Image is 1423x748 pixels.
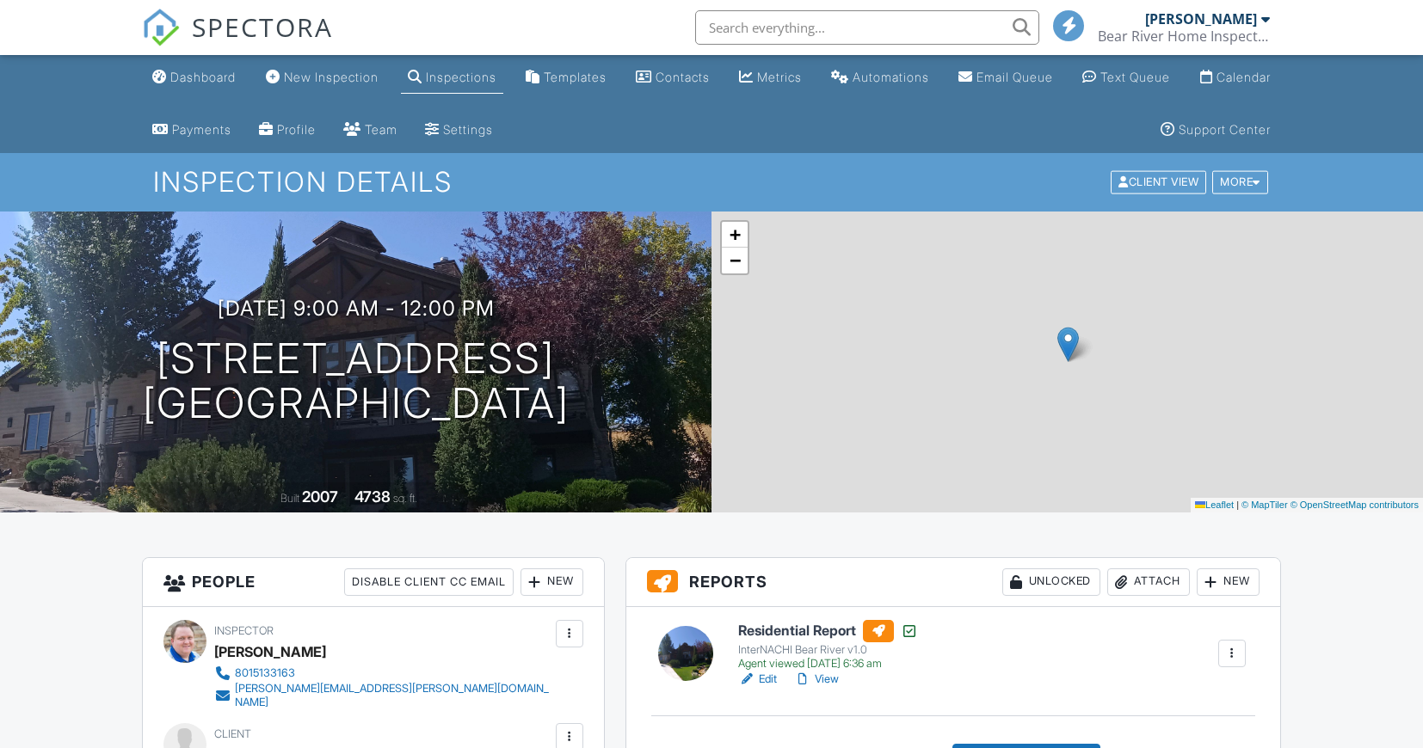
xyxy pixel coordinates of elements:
[1100,70,1170,84] div: Text Queue
[393,492,417,505] span: sq. ft.
[143,558,603,607] h3: People
[1193,62,1278,94] a: Calendar
[824,62,936,94] a: Automations (Basic)
[142,23,333,59] a: SPECTORA
[336,114,404,146] a: Team
[519,62,613,94] a: Templates
[418,114,500,146] a: Settings
[1241,500,1288,510] a: © MapTiler
[794,671,839,688] a: View
[738,643,918,657] div: InterNACHI Bear River v1.0
[1195,500,1234,510] a: Leaflet
[214,727,251,740] span: Client
[732,62,809,94] a: Metrics
[443,122,493,137] div: Settings
[1107,568,1190,596] div: Attach
[1098,28,1270,45] div: Bear River Home Inspections
[853,70,929,84] div: Automations
[235,682,551,709] div: [PERSON_NAME][EMAIL_ADDRESS][PERSON_NAME][DOMAIN_NAME]
[976,70,1053,84] div: Email Queue
[738,671,777,688] a: Edit
[1217,70,1271,84] div: Calendar
[1111,171,1206,194] div: Client View
[344,568,514,596] div: Disable Client CC Email
[1212,171,1268,194] div: More
[1197,568,1260,596] div: New
[214,639,326,665] div: [PERSON_NAME]
[426,70,496,84] div: Inspections
[214,682,551,709] a: [PERSON_NAME][EMAIL_ADDRESS][PERSON_NAME][DOMAIN_NAME]
[172,122,231,137] div: Payments
[235,666,295,680] div: 8015133163
[1109,175,1210,187] a: Client View
[302,487,338,506] div: 2007
[1145,10,1257,28] div: [PERSON_NAME]
[629,62,717,94] a: Contacts
[757,70,802,84] div: Metrics
[365,122,397,137] div: Team
[1291,500,1419,510] a: © OpenStreetMap contributors
[280,492,299,505] span: Built
[1154,114,1278,146] a: Support Center
[145,114,238,146] a: Payments
[1057,327,1079,362] img: Marker
[1075,62,1177,94] a: Text Queue
[730,224,741,245] span: +
[695,10,1039,45] input: Search everything...
[354,487,391,506] div: 4738
[730,249,741,271] span: −
[277,122,316,137] div: Profile
[143,336,570,427] h1: [STREET_ADDRESS] [GEOGRAPHIC_DATA]
[192,9,333,45] span: SPECTORA
[544,70,607,84] div: Templates
[738,620,918,642] h6: Residential Report
[401,62,503,94] a: Inspections
[214,624,274,637] span: Inspector
[1236,500,1239,510] span: |
[259,62,385,94] a: New Inspection
[952,62,1060,94] a: Email Queue
[738,620,918,671] a: Residential Report InterNACHI Bear River v1.0 Agent viewed [DATE] 6:36 am
[284,70,379,84] div: New Inspection
[145,62,243,94] a: Dashboard
[252,114,323,146] a: Company Profile
[722,222,748,248] a: Zoom in
[214,665,551,682] a: 8015133163
[521,568,583,596] div: New
[142,9,180,46] img: The Best Home Inspection Software - Spectora
[1179,122,1271,137] div: Support Center
[656,70,710,84] div: Contacts
[738,657,918,671] div: Agent viewed [DATE] 6:36 am
[218,297,495,320] h3: [DATE] 9:00 am - 12:00 pm
[153,167,1270,197] h1: Inspection Details
[722,248,748,273] a: Zoom out
[626,558,1280,607] h3: Reports
[170,70,236,84] div: Dashboard
[1002,568,1100,596] div: Unlocked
